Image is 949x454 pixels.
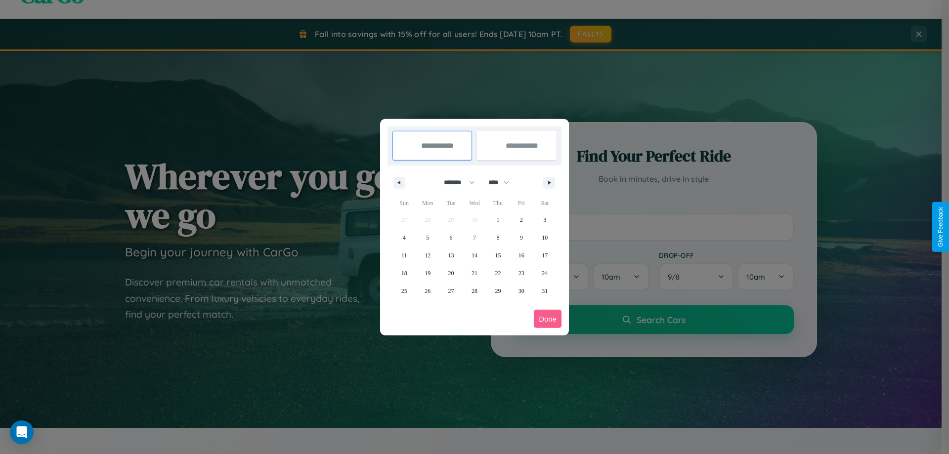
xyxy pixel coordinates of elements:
span: 19 [425,264,431,282]
button: Done [534,310,561,328]
button: 22 [486,264,510,282]
button: 24 [533,264,557,282]
span: Sat [533,195,557,211]
span: Sun [392,195,416,211]
button: 21 [463,264,486,282]
button: 15 [486,247,510,264]
button: 2 [510,211,533,229]
span: 22 [495,264,501,282]
span: 11 [401,247,407,264]
span: 28 [472,282,477,300]
span: 30 [518,282,524,300]
span: 4 [403,229,406,247]
button: 12 [416,247,439,264]
button: 29 [486,282,510,300]
button: 9 [510,229,533,247]
div: Give Feedback [937,207,944,247]
button: 19 [416,264,439,282]
span: 2 [520,211,523,229]
span: 21 [472,264,477,282]
button: 6 [439,229,463,247]
button: 10 [533,229,557,247]
button: 7 [463,229,486,247]
span: 7 [473,229,476,247]
button: 20 [439,264,463,282]
button: 30 [510,282,533,300]
span: 16 [518,247,524,264]
button: 23 [510,264,533,282]
button: 16 [510,247,533,264]
button: 27 [439,282,463,300]
span: 23 [518,264,524,282]
span: Wed [463,195,486,211]
button: 11 [392,247,416,264]
span: 29 [495,282,501,300]
button: 4 [392,229,416,247]
span: 24 [542,264,548,282]
button: 5 [416,229,439,247]
span: 6 [450,229,453,247]
span: 5 [426,229,429,247]
span: Fri [510,195,533,211]
span: 3 [543,211,546,229]
span: 13 [448,247,454,264]
button: 8 [486,229,510,247]
span: 26 [425,282,431,300]
span: 1 [496,211,499,229]
span: 20 [448,264,454,282]
span: 9 [520,229,523,247]
button: 13 [439,247,463,264]
button: 18 [392,264,416,282]
span: 17 [542,247,548,264]
span: 31 [542,282,548,300]
span: 18 [401,264,407,282]
span: 10 [542,229,548,247]
span: 27 [448,282,454,300]
span: 14 [472,247,477,264]
button: 28 [463,282,486,300]
span: Tue [439,195,463,211]
button: 17 [533,247,557,264]
button: 14 [463,247,486,264]
span: Mon [416,195,439,211]
button: 25 [392,282,416,300]
span: 8 [496,229,499,247]
button: 31 [533,282,557,300]
span: Thu [486,195,510,211]
button: 3 [533,211,557,229]
button: 26 [416,282,439,300]
span: 15 [495,247,501,264]
button: 1 [486,211,510,229]
span: 25 [401,282,407,300]
div: Open Intercom Messenger [10,420,34,444]
span: 12 [425,247,431,264]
